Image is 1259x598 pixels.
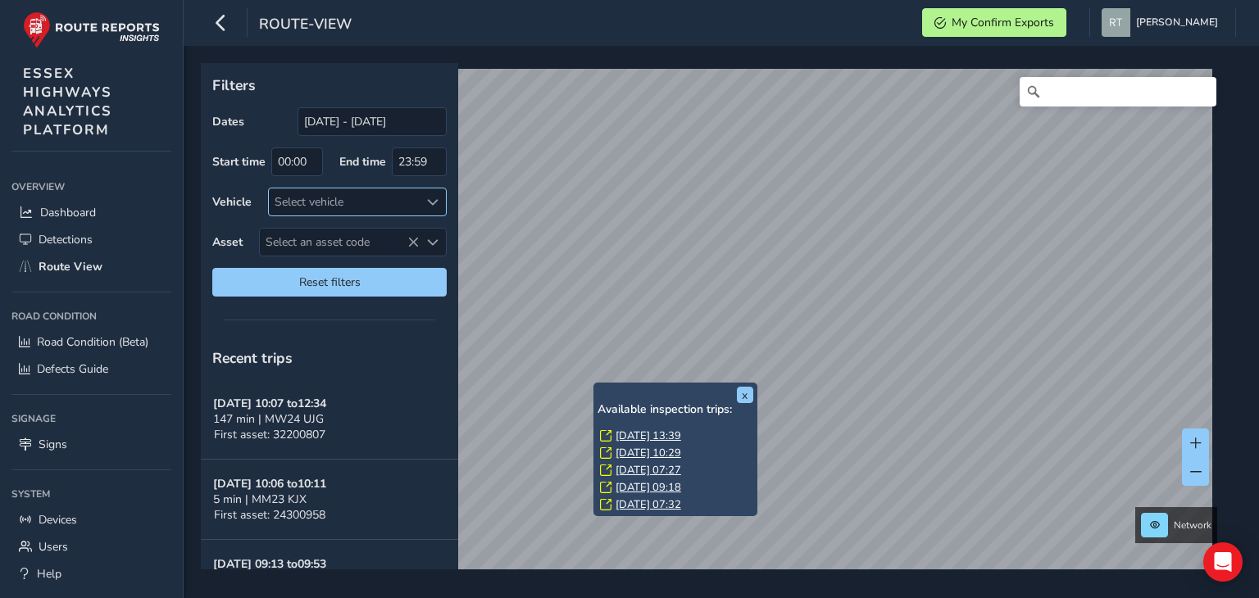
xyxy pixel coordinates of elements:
[207,69,1212,588] canvas: Map
[212,154,266,170] label: Start time
[598,403,753,417] h6: Available inspection trips:
[212,268,447,297] button: Reset filters
[1102,8,1130,37] img: diamond-layout
[11,406,171,431] div: Signage
[11,199,171,226] a: Dashboard
[212,75,447,96] p: Filters
[11,560,171,587] a: Help
[952,15,1054,30] span: My Confirm Exports
[339,154,386,170] label: End time
[213,492,307,507] span: 5 min | MM23 KJX
[11,253,171,280] a: Route View
[1136,8,1218,37] span: [PERSON_NAME]
[39,512,77,528] span: Devices
[39,539,68,555] span: Users
[616,428,681,443] a: [DATE] 13:39
[11,506,171,533] a: Devices
[214,507,325,523] span: First asset: 24300958
[11,328,171,356] a: Road Condition (Beta)
[37,361,108,377] span: Defects Guide
[616,463,681,478] a: [DATE] 07:27
[259,14,352,37] span: route-view
[11,226,171,253] a: Detections
[37,566,61,582] span: Help
[39,437,67,452] span: Signs
[616,446,681,460] a: [DATE] 10:29
[11,174,171,199] div: Overview
[40,205,96,220] span: Dashboard
[213,411,324,427] span: 147 min | MW24 UJG
[1020,77,1216,106] input: Search
[212,348,293,368] span: Recent trips
[922,8,1066,37] button: My Confirm Exports
[269,188,419,215] div: Select vehicle
[201,379,458,460] button: [DATE] 10:07 to12:34147 min | MW24 UJGFirst asset: 32200807
[39,259,102,274] span: Route View
[23,11,160,48] img: rr logo
[1203,542,1243,582] div: Open Intercom Messenger
[1174,519,1211,532] span: Network
[213,476,326,492] strong: [DATE] 10:06 to 10:11
[11,356,171,383] a: Defects Guide
[419,229,446,256] div: Select an asset code
[616,480,681,495] a: [DATE] 09:18
[23,64,112,139] span: ESSEX HIGHWAYS ANALYTICS PLATFORM
[225,274,434,290] span: Reset filters
[1102,8,1224,37] button: [PERSON_NAME]
[201,460,458,540] button: [DATE] 10:06 to10:115 min | MM23 KJXFirst asset: 24300958
[37,334,148,350] span: Road Condition (Beta)
[737,387,753,403] button: x
[11,533,171,560] a: Users
[11,304,171,328] div: Road Condition
[212,114,244,129] label: Dates
[213,556,326,572] strong: [DATE] 09:13 to 09:53
[39,232,93,247] span: Detections
[214,427,325,442] span: First asset: 32200807
[212,194,252,210] label: Vehicle
[11,482,171,506] div: System
[212,234,243,250] label: Asset
[213,396,326,411] strong: [DATE] 10:07 to 12:34
[11,431,171,458] a: Signs
[260,229,419,256] span: Select an asset code
[616,497,681,512] a: [DATE] 07:32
